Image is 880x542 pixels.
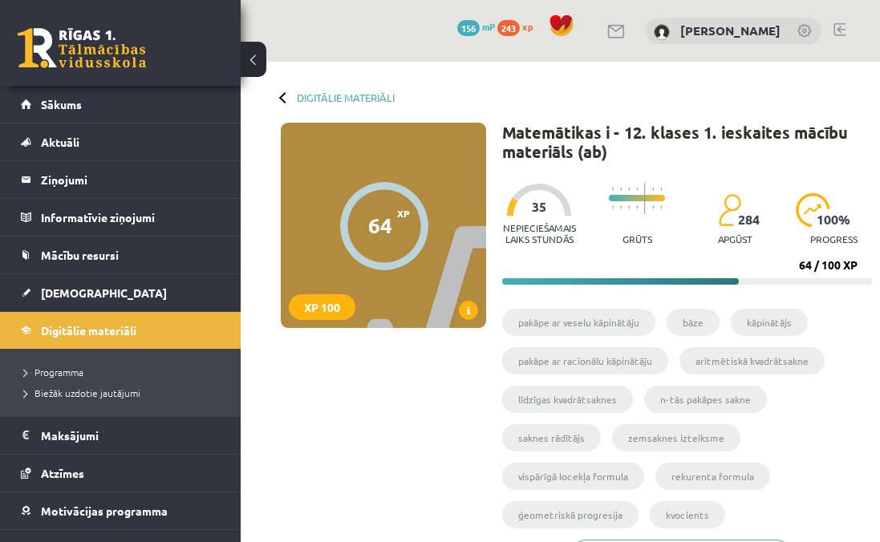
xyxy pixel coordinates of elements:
a: Motivācijas programma [21,492,221,529]
li: zemsaknes izteiksme [612,424,740,451]
span: 284 [738,212,760,227]
span: Sākums [41,97,82,111]
a: Informatīvie ziņojumi [21,199,221,236]
a: 156 mP [457,20,495,33]
span: Aktuāli [41,135,79,149]
a: Digitālie materiāli [297,91,395,103]
p: Nepieciešamais laiks stundās [502,222,576,245]
li: ģeometriskā progresija [502,501,639,528]
a: [PERSON_NAME] [680,22,781,38]
img: icon-short-line-57e1e144782c952c97e751825c79c345078a6d821885a25fce030b3d8c18986b.svg [636,187,638,191]
a: Digitālie materiāli [21,312,221,349]
span: xp [522,20,533,33]
a: Mācību resursi [21,237,221,273]
img: icon-short-line-57e1e144782c952c97e751825c79c345078a6d821885a25fce030b3d8c18986b.svg [620,187,622,191]
li: aritmētiskā kvadrātsakne [679,347,825,374]
img: Nikolass Bertāns [654,24,670,40]
li: saknes rādītājs [502,424,601,451]
a: Aktuāli [21,123,221,160]
li: pakāpe ar veselu kāpinātāju [502,309,655,336]
p: apgūst [718,233,752,245]
span: [DEMOGRAPHIC_DATA] [41,285,167,300]
a: Programma [24,365,225,379]
legend: Informatīvie ziņojumi [41,199,221,236]
img: icon-short-line-57e1e144782c952c97e751825c79c345078a6d821885a25fce030b3d8c18986b.svg [628,205,630,209]
img: icon-short-line-57e1e144782c952c97e751825c79c345078a6d821885a25fce030b3d8c18986b.svg [612,205,614,209]
img: icon-short-line-57e1e144782c952c97e751825c79c345078a6d821885a25fce030b3d8c18986b.svg [660,187,662,191]
li: vispārīgā locekļa formula [502,463,644,490]
div: 64 [368,213,392,237]
img: icon-short-line-57e1e144782c952c97e751825c79c345078a6d821885a25fce030b3d8c18986b.svg [628,187,630,191]
a: Maksājumi [21,417,221,454]
span: 100 % [817,212,851,227]
div: XP 100 [289,294,355,320]
span: mP [482,20,495,33]
li: bāze [667,309,720,336]
span: 243 [497,20,520,36]
span: Motivācijas programma [41,504,168,518]
span: Digitālie materiāli [41,323,136,338]
img: icon-short-line-57e1e144782c952c97e751825c79c345078a6d821885a25fce030b3d8c18986b.svg [612,187,614,191]
li: rekurenta formula [655,463,770,490]
span: 156 [457,20,480,36]
img: icon-short-line-57e1e144782c952c97e751825c79c345078a6d821885a25fce030b3d8c18986b.svg [636,205,638,209]
a: Atzīmes [21,455,221,491]
img: students-c634bb4e5e11cddfef0936a35e636f08e4e9abd3cc4e673bd6f9a4125e45ecb1.svg [718,193,741,227]
a: [DEMOGRAPHIC_DATA] [21,274,221,311]
span: Mācību resursi [41,248,119,262]
img: icon-short-line-57e1e144782c952c97e751825c79c345078a6d821885a25fce030b3d8c18986b.svg [652,187,654,191]
li: n-tās pakāpes sakne [644,386,767,413]
h1: Matemātikas i - 12. klases 1. ieskaites mācību materiāls (ab) [502,123,872,161]
a: Sākums [21,86,221,123]
span: 35 [532,200,546,214]
li: pakāpe ar racionālu kāpinātāju [502,347,668,374]
span: Programma [24,366,83,378]
legend: Maksājumi [41,417,221,454]
a: Rīgas 1. Tālmācības vidusskola [18,28,146,68]
li: kāpinātājs [731,309,808,336]
img: icon-short-line-57e1e144782c952c97e751825c79c345078a6d821885a25fce030b3d8c18986b.svg [660,205,662,209]
img: icon-short-line-57e1e144782c952c97e751825c79c345078a6d821885a25fce030b3d8c18986b.svg [652,205,654,209]
img: icon-progress-161ccf0a02000e728c5f80fcf4c31c7af3da0e1684b2b1d7c360e028c24a22f1.svg [796,193,830,227]
legend: Ziņojumi [41,161,221,198]
img: icon-short-line-57e1e144782c952c97e751825c79c345078a6d821885a25fce030b3d8c18986b.svg [620,205,622,209]
img: icon-long-line-d9ea69661e0d244f92f715978eff75569469978d946b2353a9bb055b3ed8787d.svg [644,183,646,214]
span: Biežāk uzdotie jautājumi [24,386,140,399]
p: progress [810,233,858,245]
a: 243 xp [497,20,541,33]
p: Grūts [622,233,652,245]
li: kvocients [650,501,725,528]
a: Ziņojumi [21,161,221,198]
span: XP [397,208,410,219]
li: līdzīgas kvadrātsaknes [502,386,633,413]
a: Biežāk uzdotie jautājumi [24,386,225,400]
span: Atzīmes [41,466,84,480]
